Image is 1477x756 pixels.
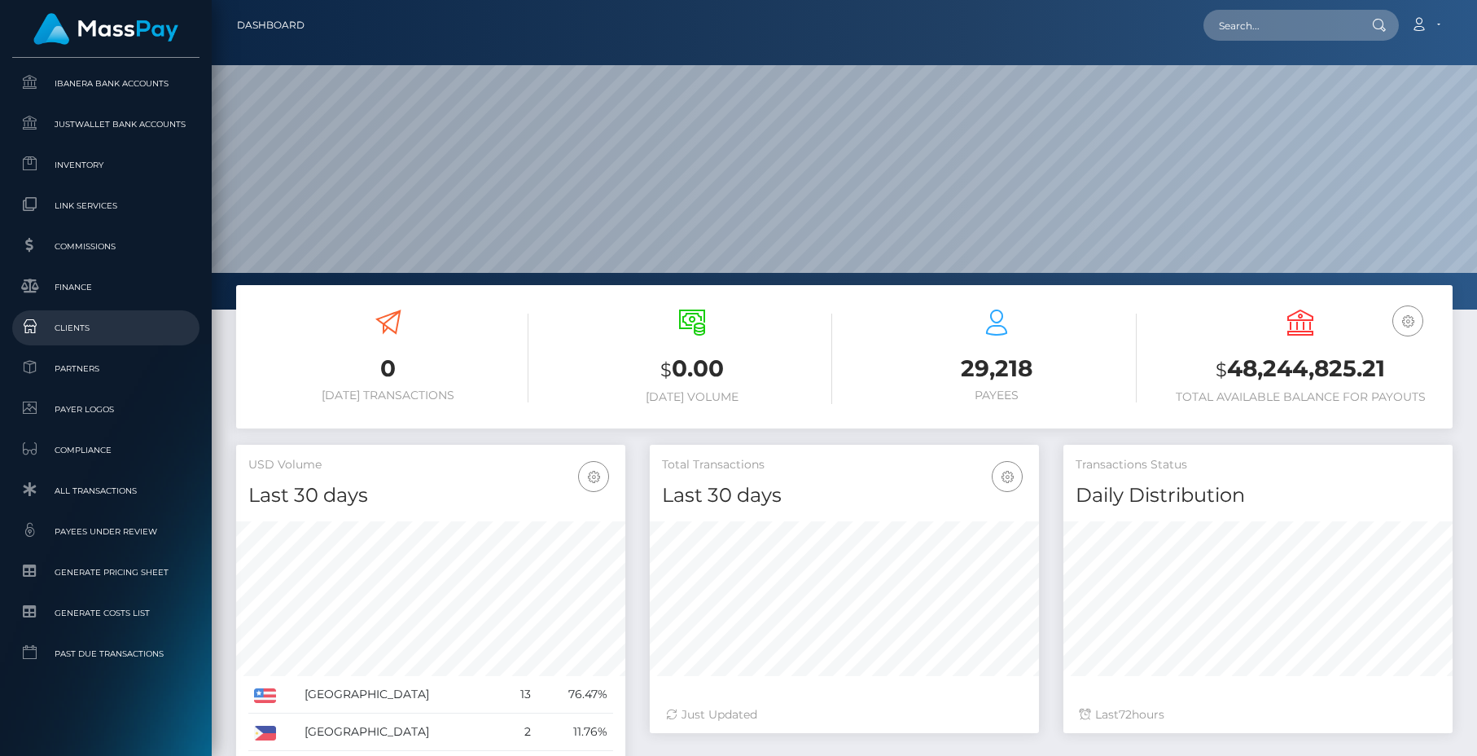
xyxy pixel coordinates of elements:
[1076,457,1440,473] h5: Transactions Status
[12,107,199,142] a: JustWallet Bank Accounts
[857,389,1137,402] h6: Payees
[537,714,613,751] td: 11.76%
[1119,707,1132,722] span: 72
[19,196,193,215] span: Link Services
[237,8,305,42] a: Dashboard
[12,229,199,264] a: Commissions
[1161,353,1441,386] h3: 48,244,825.21
[19,441,193,459] span: Compliance
[19,400,193,419] span: Payer Logos
[1080,706,1436,723] div: Last hours
[12,188,199,223] a: Link Services
[12,473,199,508] a: All Transactions
[19,319,193,337] span: Clients
[12,310,199,345] a: Clients
[19,563,193,582] span: Generate Pricing Sheet
[19,156,193,174] span: Inventory
[19,237,193,256] span: Commissions
[299,714,504,751] td: [GEOGRAPHIC_DATA]
[19,604,193,622] span: Generate Costs List
[19,74,193,93] span: Ibanera Bank Accounts
[660,358,672,381] small: $
[662,481,1027,510] h4: Last 30 days
[33,13,178,45] img: MassPay Logo
[12,270,199,305] a: Finance
[19,359,193,378] span: Partners
[504,676,537,714] td: 13
[254,688,276,703] img: US.png
[19,278,193,297] span: Finance
[1203,10,1356,41] input: Search...
[299,676,504,714] td: [GEOGRAPHIC_DATA]
[1076,481,1440,510] h4: Daily Distribution
[12,351,199,386] a: Partners
[12,147,199,182] a: Inventory
[19,644,193,663] span: Past Due Transactions
[12,636,199,671] a: Past Due Transactions
[254,726,276,741] img: PH.png
[857,353,1137,385] h3: 29,218
[248,481,613,510] h4: Last 30 days
[504,714,537,751] td: 2
[12,392,199,427] a: Payer Logos
[12,433,199,468] a: Compliance
[19,522,193,541] span: Payees under Review
[12,514,199,549] a: Payees under Review
[248,389,528,402] h6: [DATE] Transactions
[248,353,528,385] h3: 0
[1216,358,1227,381] small: $
[12,555,199,590] a: Generate Pricing Sheet
[19,115,193,134] span: JustWallet Bank Accounts
[248,457,613,473] h5: USD Volume
[666,706,1023,723] div: Just Updated
[12,596,199,631] a: Generate Costs List
[537,676,613,714] td: 76.47%
[12,66,199,101] a: Ibanera Bank Accounts
[553,390,833,404] h6: [DATE] Volume
[19,481,193,500] span: All Transactions
[1161,390,1441,404] h6: Total Available Balance for Payouts
[662,457,1027,473] h5: Total Transactions
[553,353,833,386] h3: 0.00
